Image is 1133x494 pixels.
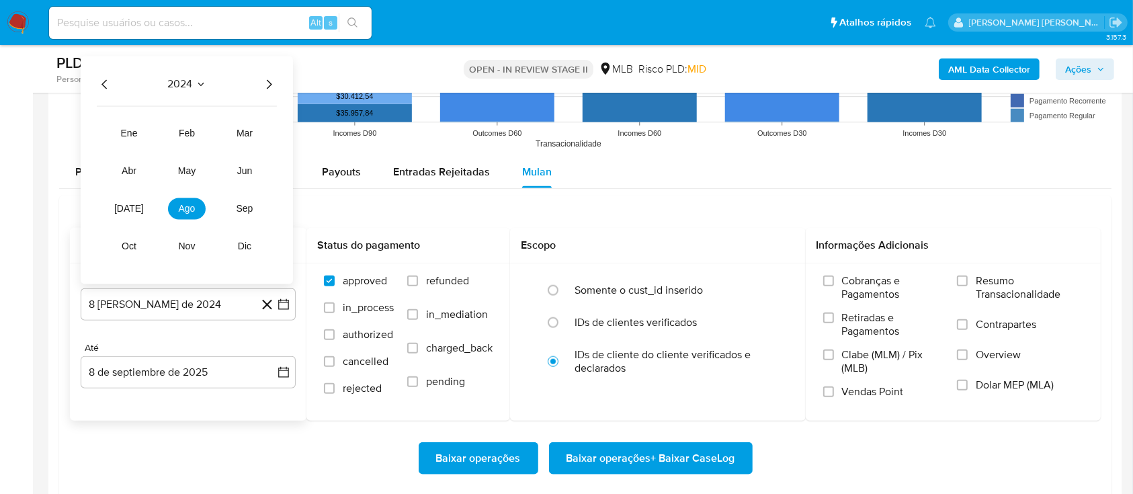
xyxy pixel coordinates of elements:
button: search-icon [339,13,366,32]
button: AML Data Collector [939,58,1040,80]
a: Notificações [925,17,936,28]
span: Alt [310,16,321,29]
span: Risco PLD: [638,62,706,77]
span: s [329,16,333,29]
span: MID [687,61,706,77]
span: Atalhos rápidos [839,15,911,30]
button: Ações [1056,58,1114,80]
b: PLD [56,52,83,73]
span: 3.157.3 [1106,32,1126,42]
b: Person ID [56,73,93,85]
p: OPEN - IN REVIEW STAGE II [464,60,593,79]
a: Sair [1109,15,1123,30]
div: MLB [599,62,633,77]
p: alessandra.barbosa@mercadopago.com [969,16,1105,29]
span: Ações [1065,58,1091,80]
b: AML Data Collector [948,58,1030,80]
input: Pesquise usuários ou casos... [49,14,372,32]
